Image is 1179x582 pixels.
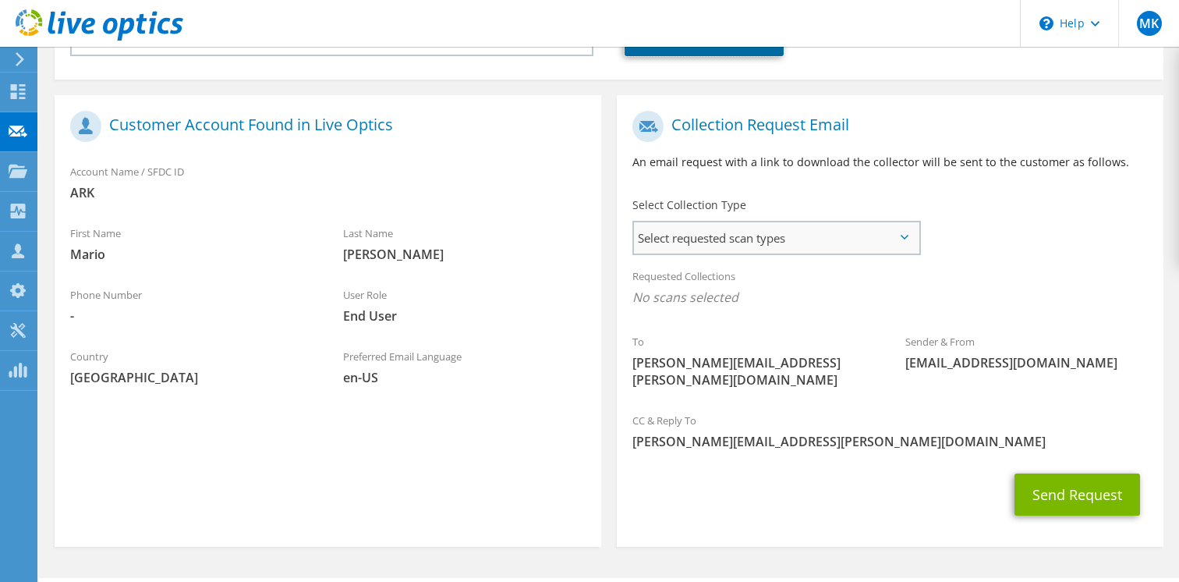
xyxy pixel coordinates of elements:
[1039,16,1053,30] svg: \n
[55,155,601,209] div: Account Name / SFDC ID
[327,279,600,332] div: User Role
[343,369,585,386] span: en-US
[890,325,1163,379] div: Sender & From
[70,307,312,325] span: -
[617,325,890,396] div: To
[70,111,578,142] h1: Customer Account Found in Live Optics
[70,369,312,386] span: [GEOGRAPHIC_DATA]
[327,217,600,271] div: Last Name
[343,307,585,325] span: End User
[905,354,1147,371] span: [EMAIL_ADDRESS][DOMAIN_NAME]
[617,404,1163,458] div: CC & Reply To
[55,279,327,332] div: Phone Number
[1014,474,1140,516] button: Send Request
[327,340,600,394] div: Preferred Email Language
[617,260,1163,318] div: Requested Collections
[70,184,586,201] span: ARK
[55,340,327,394] div: Country
[632,197,746,213] label: Select Collection Type
[632,154,1148,171] p: An email request with a link to download the collector will be sent to the customer as follows.
[634,222,919,254] span: Select requested scan types
[55,217,327,271] div: First Name
[632,289,1148,306] span: No scans selected
[1137,11,1162,36] span: MK
[70,246,312,263] span: Mario
[343,246,585,263] span: [PERSON_NAME]
[632,111,1140,142] h1: Collection Request Email
[632,354,874,389] span: [PERSON_NAME][EMAIL_ADDRESS][PERSON_NAME][DOMAIN_NAME]
[632,433,1148,450] span: [PERSON_NAME][EMAIL_ADDRESS][PERSON_NAME][DOMAIN_NAME]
